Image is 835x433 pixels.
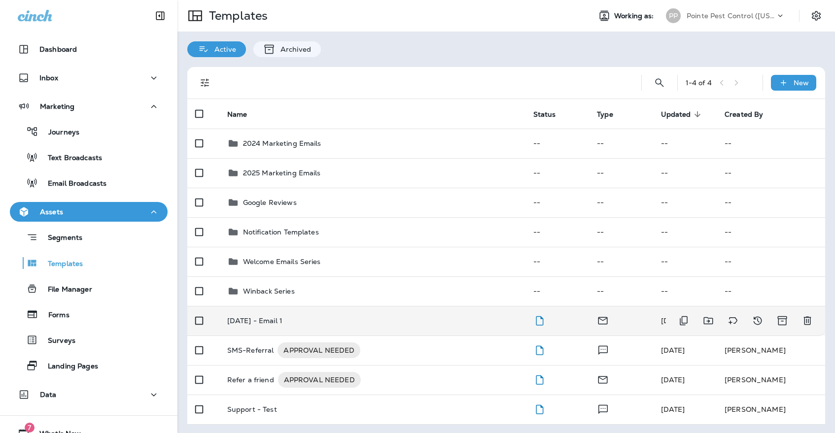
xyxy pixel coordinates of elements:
[674,311,694,331] button: Duplicate
[653,158,717,188] td: --
[661,375,685,384] span: Maddie Madonecsky
[717,129,825,158] td: --
[10,121,168,142] button: Journeys
[772,311,793,331] button: Archive
[525,217,589,247] td: --
[10,278,168,299] button: File Manager
[597,110,613,119] span: Type
[661,405,685,414] span: Michelle Anderson
[10,172,168,193] button: Email Broadcasts
[533,110,556,119] span: Status
[10,97,168,116] button: Marketing
[748,311,767,331] button: View Changelog
[597,374,609,383] span: Email
[717,276,825,306] td: --
[227,317,282,325] p: [DATE] - Email 1
[10,355,168,376] button: Landing Pages
[40,102,74,110] p: Marketing
[653,217,717,247] td: --
[38,260,83,269] p: Templates
[39,45,77,53] p: Dashboard
[209,45,236,53] p: Active
[10,39,168,59] button: Dashboard
[717,158,825,188] td: --
[661,110,704,119] span: Updated
[650,73,669,93] button: Search Templates
[243,139,321,147] p: 2024 Marketing Emails
[653,129,717,158] td: --
[597,404,609,413] span: Text
[227,110,247,119] span: Name
[725,110,763,119] span: Created By
[525,158,589,188] td: --
[227,110,260,119] span: Name
[653,247,717,276] td: --
[717,247,825,276] td: --
[38,285,92,295] p: File Manager
[146,6,174,26] button: Collapse Sidebar
[589,217,653,247] td: --
[38,336,75,346] p: Surveys
[10,385,168,404] button: Data
[717,217,825,247] td: --
[687,12,775,20] p: Pointe Pest Control ([US_STATE])
[243,228,319,236] p: Notification Templates
[698,311,718,331] button: Move to folder
[38,233,82,243] p: Segments
[533,110,569,119] span: Status
[10,227,168,248] button: Segments
[243,199,297,206] p: Google Reviews
[589,247,653,276] td: --
[525,129,589,158] td: --
[723,311,743,331] button: Add tags
[227,405,277,413] p: Support - Test
[205,8,268,23] p: Templates
[807,7,825,25] button: Settings
[243,287,295,295] p: Winback Series
[40,391,57,399] p: Data
[653,276,717,306] td: --
[278,342,360,358] div: APPROVAL NEEDED
[653,188,717,217] td: --
[10,68,168,88] button: Inbox
[717,335,825,365] td: [PERSON_NAME]
[661,110,691,119] span: Updated
[39,74,58,82] p: Inbox
[278,375,361,385] span: APPROVAL NEEDED
[717,365,825,395] td: [PERSON_NAME]
[794,79,809,87] p: New
[525,247,589,276] td: --
[276,45,311,53] p: Archived
[525,276,589,306] td: --
[614,12,656,20] span: Working as:
[717,395,825,424] td: [PERSON_NAME]
[589,129,653,158] td: --
[798,311,817,331] button: Delete
[10,253,168,273] button: Templates
[597,110,626,119] span: Type
[38,154,102,163] p: Text Broadcasts
[40,208,63,216] p: Assets
[278,372,361,388] div: APPROVAL NEEDED
[533,374,546,383] span: Draft
[717,188,825,217] td: --
[195,73,215,93] button: Filters
[533,315,546,324] span: Draft
[597,345,609,354] span: Text
[525,188,589,217] td: --
[10,304,168,325] button: Forms
[666,8,681,23] div: PP
[597,315,609,324] span: Email
[227,342,274,358] p: SMS-Referral
[661,346,685,355] span: Maddie Madonecsky
[589,158,653,188] td: --
[589,188,653,217] td: --
[10,330,168,350] button: Surveys
[227,372,274,388] p: Refer a friend
[661,316,685,325] span: Maddie Madonecsky
[10,147,168,167] button: Text Broadcasts
[278,345,360,355] span: APPROVAL NEEDED
[686,79,712,87] div: 1 - 4 of 4
[38,179,106,189] p: Email Broadcasts
[725,110,776,119] span: Created By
